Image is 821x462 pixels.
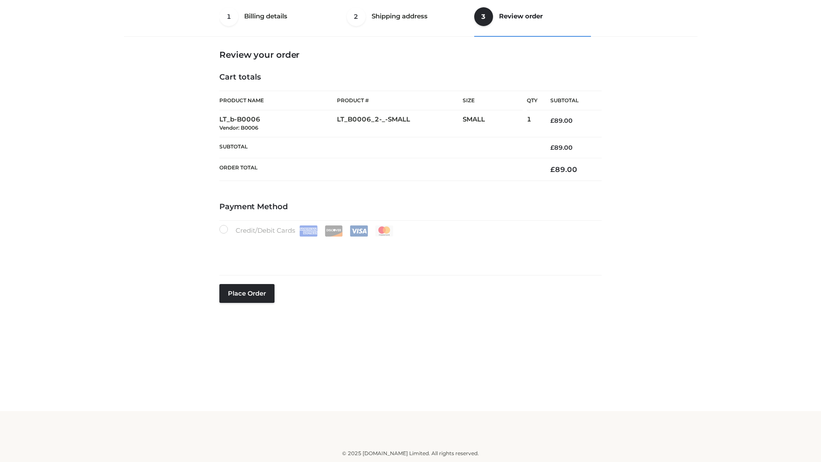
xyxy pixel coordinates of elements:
h4: Payment Method [219,202,602,212]
th: Size [463,91,523,110]
th: Subtotal [537,91,602,110]
th: Qty [527,91,537,110]
th: Order Total [219,158,537,181]
td: LT_b-B0006 [219,110,337,137]
bdi: 89.00 [550,144,573,151]
th: Product # [337,91,463,110]
img: Visa [350,225,368,237]
span: £ [550,144,554,151]
small: Vendor: B0006 [219,124,258,131]
th: Product Name [219,91,337,110]
td: SMALL [463,110,527,137]
label: Credit/Debit Cards [219,225,394,237]
td: LT_B0006_2-_-SMALL [337,110,463,137]
img: Discover [325,225,343,237]
iframe: Secure payment input frame [218,235,600,266]
h3: Review your order [219,50,602,60]
button: Place order [219,284,275,303]
h4: Cart totals [219,73,602,82]
span: £ [550,165,555,174]
img: Amex [299,225,318,237]
img: Mastercard [375,225,393,237]
bdi: 89.00 [550,117,573,124]
span: £ [550,117,554,124]
td: 1 [527,110,537,137]
div: © 2025 [DOMAIN_NAME] Limited. All rights reserved. [127,449,694,458]
th: Subtotal [219,137,537,158]
bdi: 89.00 [550,165,577,174]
